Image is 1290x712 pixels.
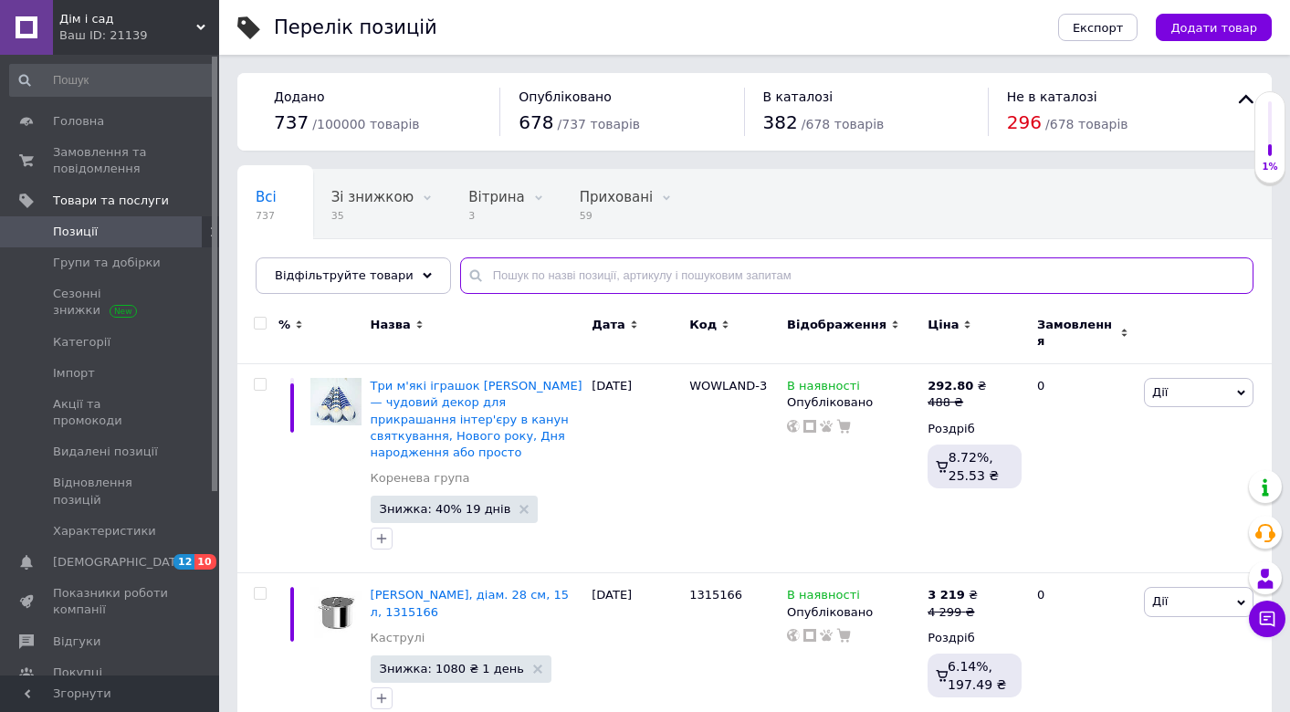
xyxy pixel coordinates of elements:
span: / 678 товарів [1045,117,1127,131]
img: Три мягких игрушек Гномиков — прекрасный декор для украшения интерьера в канун празднования, Ново... [310,378,362,425]
span: 10 [194,554,215,570]
span: В каталозі [763,89,834,104]
span: WOWLAND-3 [689,379,767,393]
span: Відображення [787,317,886,333]
span: 737 [256,209,277,223]
span: Імпорт [53,365,95,382]
span: Замовлення та повідомлення [53,144,169,177]
div: 488 ₴ [928,394,986,411]
span: Експорт [1073,21,1124,35]
span: 678 [519,111,553,133]
div: Роздріб [928,630,1022,646]
span: Позиції [53,224,98,240]
div: Опубліковано [787,604,918,621]
span: Код [689,317,717,333]
span: 3 [468,209,524,223]
div: ₴ [928,378,986,394]
button: Експорт [1058,14,1138,41]
span: 737 [274,111,309,133]
span: Дім і сад [59,11,196,27]
span: Дії [1152,594,1168,608]
span: 382 [763,111,798,133]
b: 3 219 [928,588,965,602]
span: Показники роботи компанії [53,585,169,618]
span: Знижка: 40% 19 днів [380,503,511,515]
span: Відновлення позицій [53,475,169,508]
div: Перелік позицій [274,18,437,37]
span: Сезонні знижки [53,286,169,319]
div: Роздріб [928,421,1022,437]
div: 1% [1255,161,1285,173]
button: Додати товар [1156,14,1272,41]
span: В наявності [787,588,860,607]
div: ₴ [928,587,978,603]
span: Акції та промокоди [53,396,169,429]
span: Всі [256,189,277,205]
span: 35 [331,209,414,223]
span: Знижка: 1080 ₴ 1 день [380,663,524,675]
div: 0 [1026,364,1139,573]
span: / 678 товарів [802,117,884,131]
span: В наявності [787,379,860,398]
span: % [278,317,290,333]
span: Покупці [53,665,102,681]
span: Дії [1152,385,1168,399]
span: Категорії [53,334,110,351]
span: / 100000 товарів [312,117,419,131]
span: Опубліковано [519,89,612,104]
span: Відфільтруйте товари [275,268,414,282]
span: [DEMOGRAPHIC_DATA] [53,554,188,571]
span: 8.72%, 25.53 ₴ [949,450,999,483]
span: Характеристики [53,523,156,539]
span: Товари та послуги [53,193,169,209]
div: [DATE] [587,364,685,573]
span: Назва [371,317,411,333]
span: Опубліковані [256,258,351,275]
span: 1315166 [689,588,742,602]
span: Додано [274,89,324,104]
span: 12 [173,554,194,570]
input: Пошук по назві позиції, артикулу і пошуковим запитам [460,257,1253,294]
a: [PERSON_NAME], діам. 28 см, 15 л, 1315166 [371,588,569,618]
span: Приховані [580,189,654,205]
span: Вітрина [468,189,524,205]
div: Ваш ID: 21139 [59,27,219,44]
span: Не в каталозі [1007,89,1097,104]
span: Головна [53,113,104,130]
span: Групи та добірки [53,255,161,271]
span: Замовлення [1037,317,1116,350]
span: Видалені позиції [53,444,158,460]
span: Додати товар [1170,21,1257,35]
span: 59 [580,209,654,223]
a: Коренева група [371,470,470,487]
span: 6.14%, 197.49 ₴ [948,659,1006,692]
span: Відгуки [53,633,100,650]
input: Пошук [9,64,215,97]
b: 292.80 [928,379,973,393]
span: Зі знижкою [331,189,414,205]
span: Дата [592,317,625,333]
span: 296 [1007,111,1042,133]
img: Кастрюля BergHOFF DINA HELIX, діам. 28 см, 15 л, 1315166 [310,587,362,638]
a: Три м'які іграшок [PERSON_NAME] — чудовий декор для прикрашання інтер'єру в канун святкування, Но... [371,379,582,459]
button: Чат з покупцем [1249,601,1285,637]
span: Ціна [928,317,959,333]
div: Опубліковано [787,394,918,411]
a: Каструлі [371,630,425,646]
div: 4 299 ₴ [928,604,978,621]
span: / 737 товарів [558,117,640,131]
